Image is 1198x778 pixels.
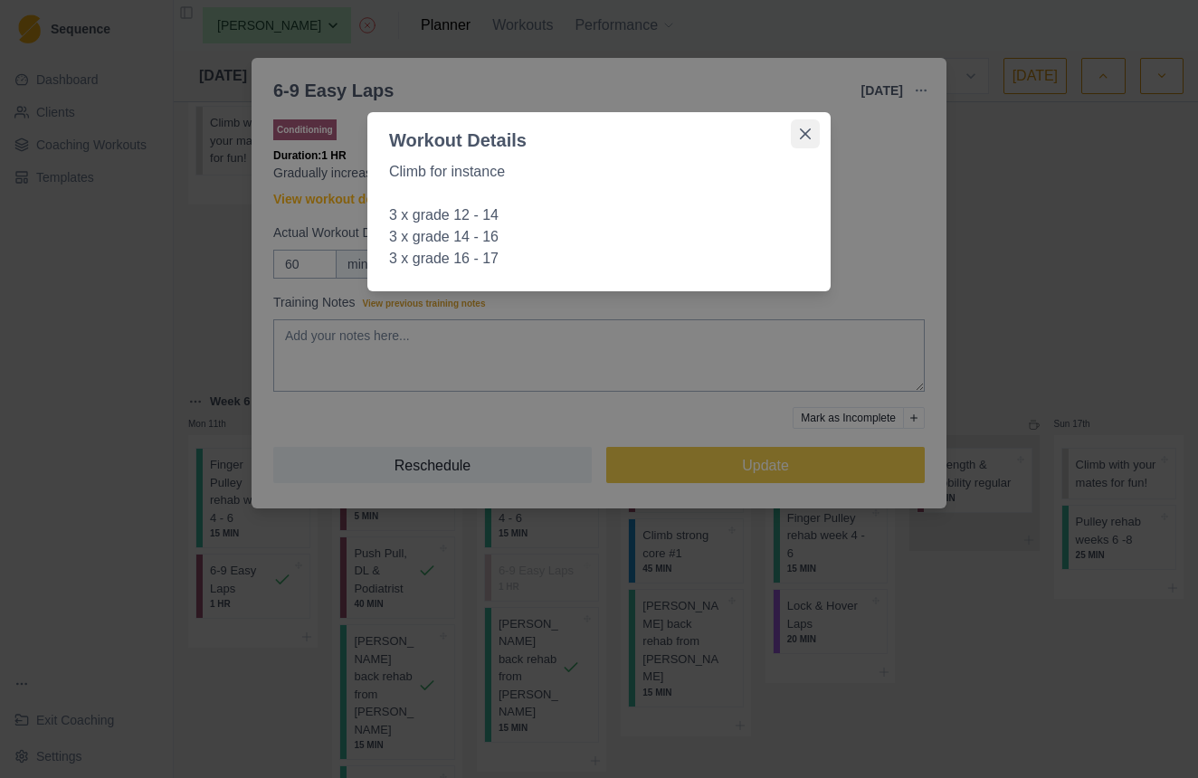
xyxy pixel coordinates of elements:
[389,226,809,248] p: 3 x grade 14 - 16
[791,119,820,148] button: Close
[367,112,831,154] header: Workout Details
[389,248,809,270] p: 3 x grade 16 - 17
[389,204,809,226] p: 3 x grade 12 - 14
[389,161,809,183] p: Climb for instance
